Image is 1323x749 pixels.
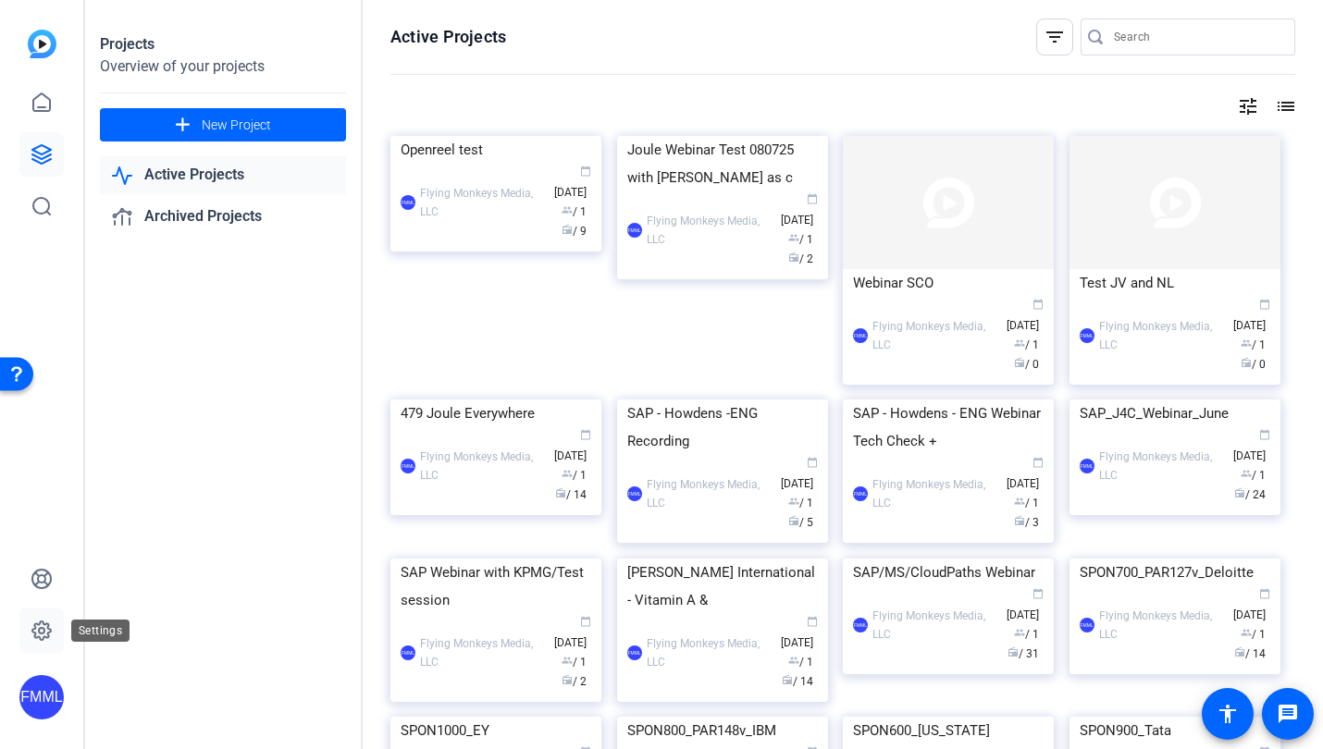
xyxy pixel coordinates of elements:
[1234,487,1245,498] span: radio
[580,616,591,627] span: calendar_today
[1032,588,1044,599] span: calendar_today
[1099,607,1224,644] div: Flying Monkeys Media, LLC
[401,717,591,744] div: SPON1000_EY
[562,655,573,666] span: group
[807,616,818,627] span: calendar_today
[1007,589,1044,621] span: [DATE]
[872,317,997,354] div: Flying Monkeys Media, LLC
[401,136,591,164] div: Openreel test
[788,252,813,265] span: / 2
[1080,269,1270,297] div: Test JV and NL
[390,26,506,48] h1: Active Projects
[71,620,130,642] div: Settings
[782,674,793,685] span: radio
[1008,646,1019,657] span: radio
[872,607,997,644] div: Flying Monkeys Media, LLC
[1114,26,1280,48] input: Search
[100,156,346,194] a: Active Projects
[627,645,642,660] div: FMML
[555,487,566,498] span: radio
[647,634,772,671] div: Flying Monkeys Media, LLC
[853,399,1044,455] div: SAP - Howdens - ENG Webinar Tech Check +
[100,108,346,141] button: New Project
[171,114,194,137] mat-icon: add
[1014,358,1039,371] span: / 0
[28,30,56,58] img: blue-gradient.svg
[788,515,799,526] span: radio
[1237,95,1259,117] mat-icon: tune
[627,136,818,191] div: Joule Webinar Test 080725 with [PERSON_NAME] as c
[807,457,818,468] span: calendar_today
[1273,95,1295,117] mat-icon: list
[562,469,587,482] span: / 1
[1234,646,1245,657] span: radio
[401,559,591,614] div: SAP Webinar with KPMG/Test session
[788,516,813,529] span: / 5
[1080,618,1094,632] div: FMML
[1099,317,1224,354] div: Flying Monkeys Media, LLC
[562,204,573,215] span: group
[627,717,818,744] div: SPON800_PAR148v_IBM
[562,656,587,669] span: / 1
[1234,488,1266,501] span: / 24
[1241,357,1252,368] span: radio
[853,559,1044,586] div: SAP/MS/CloudPaths Webinar
[853,269,1044,297] div: Webinar SCO
[1014,338,1025,349] span: group
[627,486,642,501] div: FMML
[420,634,545,671] div: Flying Monkeys Media, LLC
[807,193,818,204] span: calendar_today
[19,675,64,719] div: FMML
[1044,26,1066,48] mat-icon: filter_list
[420,448,545,485] div: Flying Monkeys Media, LLC
[554,617,591,649] span: [DATE]
[100,55,346,78] div: Overview of your projects
[853,618,868,632] div: FMML
[1080,399,1270,427] div: SAP_J4C_Webinar_June
[1241,358,1266,371] span: / 0
[1014,497,1039,510] span: / 1
[782,675,813,688] span: / 14
[788,252,799,263] span: radio
[1259,429,1270,440] span: calendar_today
[580,166,591,177] span: calendar_today
[1008,647,1039,660] span: / 31
[1007,300,1044,332] span: [DATE]
[1080,559,1270,586] div: SPON700_PAR127v_Deloitte
[627,223,642,238] div: FMML
[788,656,813,669] span: / 1
[562,205,587,218] span: / 1
[100,198,346,236] a: Archived Projects
[853,328,868,343] div: FMML
[1241,469,1266,482] span: / 1
[562,224,573,235] span: radio
[788,232,799,243] span: group
[420,184,545,221] div: Flying Monkeys Media, LLC
[562,674,573,685] span: radio
[1241,338,1266,351] span: / 1
[647,475,772,512] div: Flying Monkeys Media, LLC
[788,233,813,246] span: / 1
[788,497,813,510] span: / 1
[1241,338,1252,349] span: group
[647,212,772,249] div: Flying Monkeys Media, LLC
[1080,328,1094,343] div: FMML
[1259,299,1270,310] span: calendar_today
[1032,457,1044,468] span: calendar_today
[872,475,997,512] div: Flying Monkeys Media, LLC
[1014,496,1025,507] span: group
[1080,717,1270,744] div: SPON900_Tata
[781,617,818,649] span: [DATE]
[788,496,799,507] span: group
[853,486,868,501] div: FMML
[401,645,415,660] div: FMML
[1032,299,1044,310] span: calendar_today
[788,655,799,666] span: group
[401,399,591,427] div: 479 Joule Everywhere
[1014,627,1025,638] span: group
[1233,589,1270,621] span: [DATE]
[627,399,818,455] div: SAP - Howdens -ENG Recording
[1014,515,1025,526] span: radio
[1014,628,1039,641] span: / 1
[627,559,818,614] div: [PERSON_NAME] International - Vitamin A &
